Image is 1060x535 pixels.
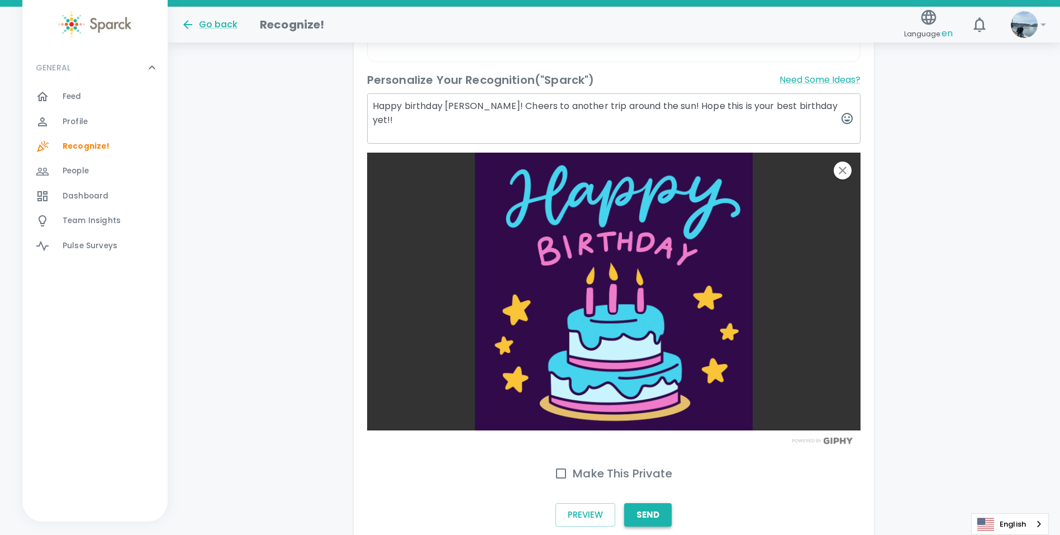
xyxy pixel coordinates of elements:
a: Feed [22,84,168,109]
div: GENERAL [22,84,168,263]
button: Go back [181,18,237,31]
a: English [972,514,1048,534]
img: Sparck logo [59,11,131,37]
button: Preview [555,503,615,527]
span: Pulse Surveys [63,240,117,252]
img: Picture of Anna Belle [1011,11,1038,38]
span: Dashboard [63,191,108,202]
aside: Language selected: English [971,513,1049,535]
a: Pulse Surveys [22,234,168,258]
span: Profile [63,116,88,127]
img: Powered by GIPHY [789,437,856,444]
a: Recognize! [22,134,168,159]
textarea: Happy birthday [PERSON_NAME]! Cheers to another trip around the sun! Hope this is your best birth... [367,93,861,144]
span: Language: [904,26,953,41]
img: wGKrkvHxZT6PVpw635 [367,153,861,430]
span: Recognize! [63,141,110,152]
span: Feed [63,91,82,102]
a: Profile [22,110,168,134]
div: GENERAL [22,51,168,84]
a: Team Insights [22,209,168,233]
button: Language:en [900,5,957,45]
h6: Make This Private [573,465,672,482]
p: GENERAL [36,62,70,73]
span: Team Insights [63,215,121,226]
h6: Personalize Your Recognition ("Sparck") [367,71,595,89]
span: en [942,27,953,40]
a: Dashboard [22,184,168,209]
button: Need Some Ideas? [779,71,861,89]
button: Send [624,503,672,527]
a: People [22,159,168,183]
h1: Recognize! [260,16,325,34]
span: People [63,165,89,177]
a: Sparck logo [22,11,168,37]
div: Language [971,513,1049,535]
